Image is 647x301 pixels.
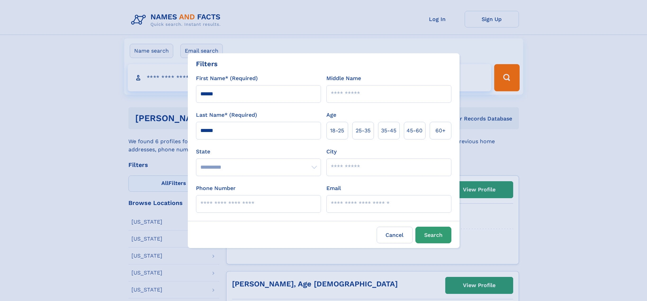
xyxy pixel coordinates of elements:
span: 45‑60 [407,127,423,135]
label: Age [326,111,336,119]
button: Search [415,227,451,243]
label: Phone Number [196,184,236,192]
label: Last Name* (Required) [196,111,257,119]
label: State [196,148,321,156]
div: Filters [196,59,218,69]
label: Middle Name [326,74,361,82]
label: Email [326,184,341,192]
span: 18‑25 [330,127,344,135]
label: City [326,148,337,156]
span: 60+ [435,127,446,135]
label: First Name* (Required) [196,74,258,82]
span: 35‑45 [381,127,396,135]
span: 25‑35 [356,127,371,135]
label: Cancel [377,227,413,243]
